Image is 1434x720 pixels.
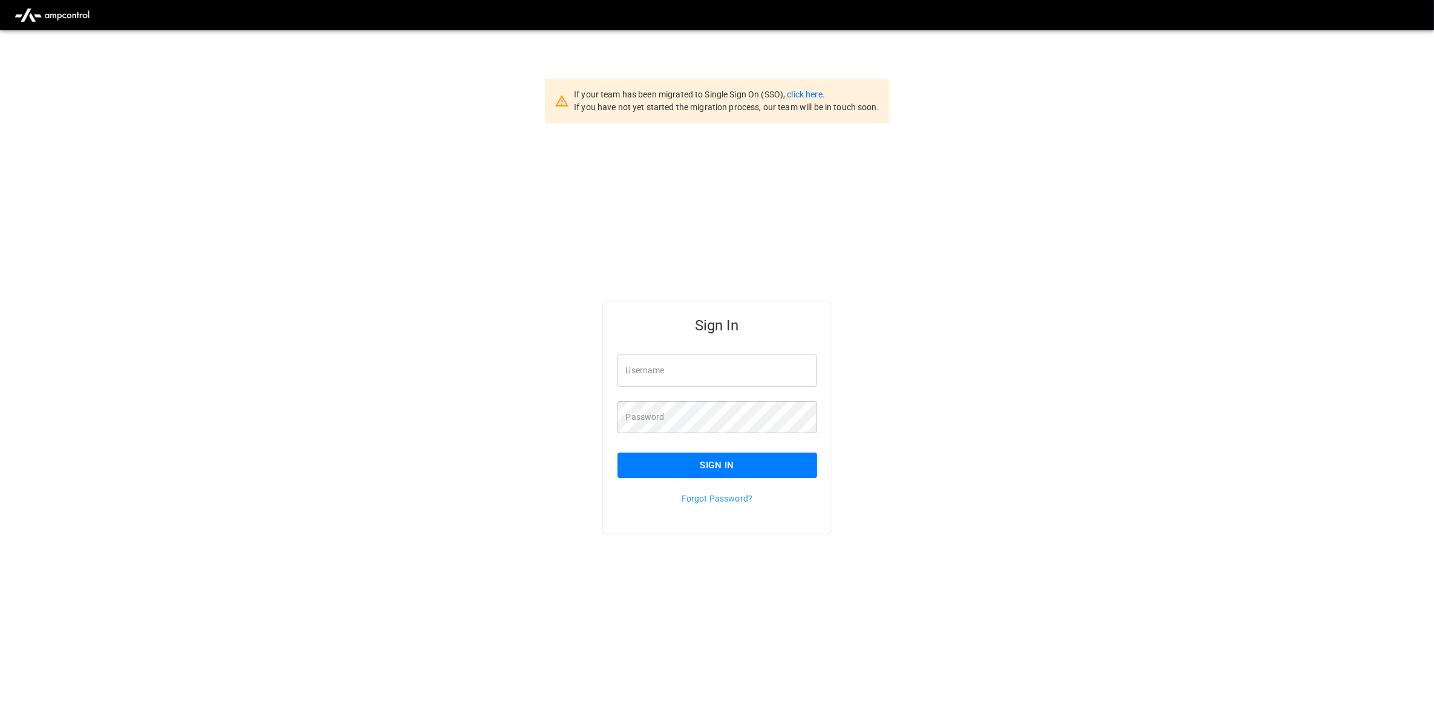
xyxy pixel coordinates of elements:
span: If you have not yet started the migration process, our team will be in touch soon. [574,102,879,112]
img: ampcontrol.io logo [10,4,94,27]
a: click here. [787,90,824,99]
span: If your team has been migrated to Single Sign On (SSO), [574,90,787,99]
p: Forgot Password? [618,493,817,505]
h5: Sign In [618,316,817,335]
button: Sign In [618,453,817,478]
